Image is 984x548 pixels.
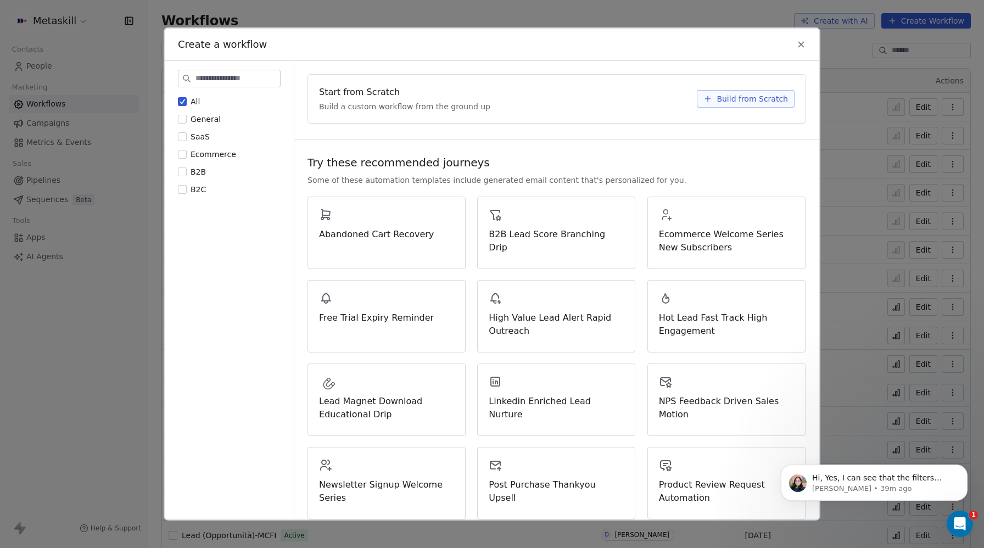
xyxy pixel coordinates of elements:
[319,478,454,505] span: Newsletter Signup Welcome Series
[178,37,267,52] span: Create a workflow
[319,86,400,99] span: Start from Scratch
[969,511,978,519] span: 1
[319,228,454,241] span: Abandoned Cart Recovery
[178,114,187,125] button: General
[178,166,187,177] button: B2B
[489,478,624,505] span: Post Purchase Thankyou Upsell
[307,175,686,186] span: Some of these automation templates include generated email content that's personalized for you.
[489,228,624,254] span: B2B Lead Score Branching Drip
[191,150,236,159] span: Ecommerce
[191,97,200,106] span: All
[947,511,973,537] iframe: Intercom live chat
[48,42,189,52] p: Message from Mrinal, sent 39m ago
[489,395,624,421] span: Linkedin Enriched Lead Nurture
[191,167,206,176] span: B2B
[319,101,490,112] span: Build a custom workflow from the ground up
[659,228,794,254] span: Ecommerce Welcome Series New Subscribers
[717,93,788,104] span: Build from Scratch
[191,185,206,194] span: B2C
[659,311,794,338] span: Hot Lead Fast Track High Engagement
[178,149,187,160] button: Ecommerce
[697,90,795,108] button: Build from Scratch
[319,311,454,325] span: Free Trial Expiry Reminder
[178,184,187,195] button: B2C
[659,478,794,505] span: Product Review Request Automation
[489,311,624,338] span: High Value Lead Alert Rapid Outreach
[307,155,490,170] span: Try these recommended journeys
[178,131,187,142] button: SaaS
[191,115,221,124] span: General
[48,32,189,117] span: Hi, Yes, I can see that the filters aren't working correctly within the Pipelines section. Thank ...
[319,395,454,421] span: Lead Magnet Download Educational Drip
[764,441,984,518] iframe: Intercom notifications message
[178,96,187,107] button: All
[191,132,210,141] span: SaaS
[659,395,794,421] span: NPS Feedback Driven Sales Motion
